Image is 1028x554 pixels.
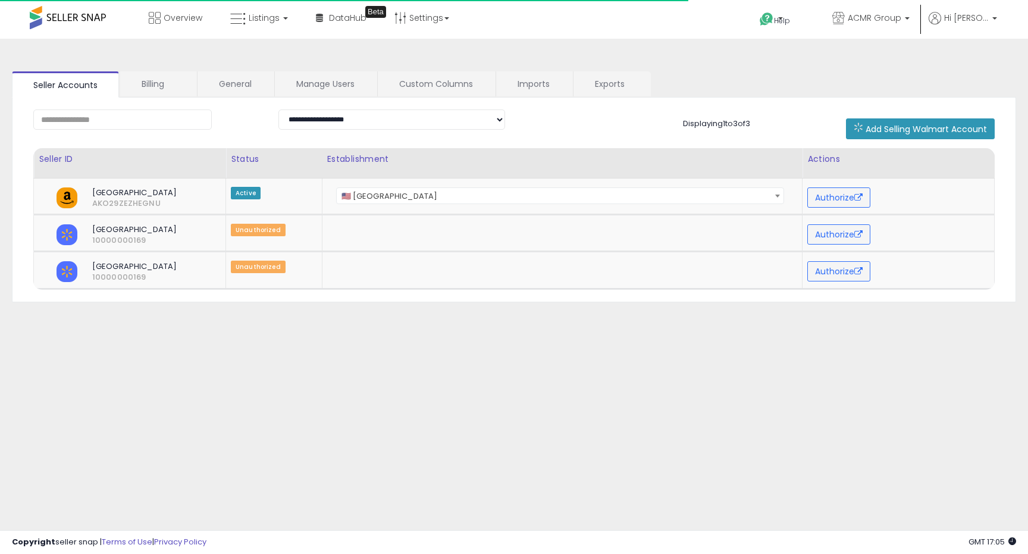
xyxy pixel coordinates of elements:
span: Help [774,15,790,26]
span: 2025-08-13 17:05 GMT [969,536,1016,547]
strong: Copyright [12,536,55,547]
span: DataHub [329,12,366,24]
a: Help [750,3,813,39]
div: seller snap | | [12,537,206,548]
a: Manage Users [275,71,376,96]
a: Seller Accounts [12,71,119,98]
span: [GEOGRAPHIC_DATA] [83,187,199,198]
button: Authorize [807,224,870,245]
span: Displaying 1 to 3 of 3 [683,118,750,129]
button: Authorize [807,187,870,208]
a: Exports [573,71,650,96]
a: Imports [496,71,572,96]
a: General [198,71,273,96]
a: Billing [120,71,196,96]
div: Tooltip anchor [365,6,386,18]
span: [GEOGRAPHIC_DATA] [83,224,199,235]
span: ACMR Group [848,12,901,24]
span: 10000000169 [83,235,102,246]
span: 🇺🇸 United States [336,187,785,204]
span: Overview [164,12,202,24]
span: Add Selling Walmart Account [866,123,987,135]
a: Custom Columns [378,71,494,96]
div: Actions [807,153,989,165]
button: Add Selling Walmart Account [846,118,995,139]
span: 10000000169 [83,272,102,283]
div: Status [231,153,317,165]
span: Hi [PERSON_NAME] [944,12,989,24]
span: [GEOGRAPHIC_DATA] [83,261,199,272]
span: AKO29ZEZHEGNU [83,198,102,209]
a: Terms of Use [102,536,152,547]
i: Get Help [759,12,774,27]
span: Unauthorized [231,224,286,236]
span: Unauthorized [231,261,286,273]
img: walmart.png [57,224,77,245]
div: Establishment [327,153,798,165]
span: Listings [249,12,280,24]
span: 🇺🇸 United States [337,188,784,205]
span: Active [231,187,261,199]
a: Hi [PERSON_NAME] [929,12,997,39]
div: Seller ID [39,153,221,165]
a: Privacy Policy [154,536,206,547]
img: walmart.png [57,261,77,282]
img: amazon.png [57,187,77,208]
button: Authorize [807,261,870,281]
